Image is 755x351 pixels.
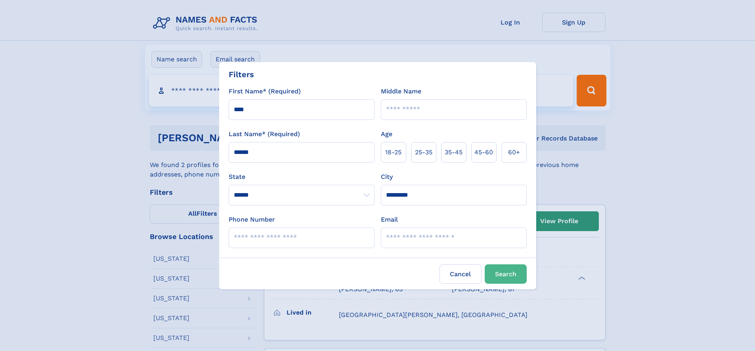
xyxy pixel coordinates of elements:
label: State [229,172,375,182]
label: First Name* (Required) [229,87,301,96]
label: Email [381,215,398,224]
button: Search [485,264,527,284]
label: Last Name* (Required) [229,129,300,139]
label: Cancel [440,264,482,284]
label: City [381,172,393,182]
label: Middle Name [381,87,421,96]
span: 60+ [508,148,520,157]
label: Age [381,129,392,139]
span: 35‑45 [445,148,463,157]
span: 25‑35 [415,148,432,157]
span: 18‑25 [385,148,401,157]
span: 45‑60 [474,148,493,157]
label: Phone Number [229,215,275,224]
div: Filters [229,68,254,80]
